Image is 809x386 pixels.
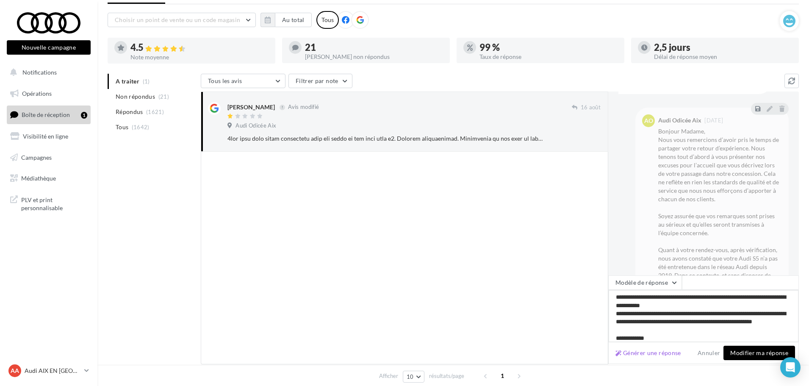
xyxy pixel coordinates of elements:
span: Choisir un point de vente ou un code magasin [115,16,240,23]
a: AA Audi AIX EN [GEOGRAPHIC_DATA] [7,363,91,379]
span: Campagnes [21,153,52,161]
span: 16 août [581,104,601,111]
div: Délai de réponse moyen [654,54,792,60]
span: Audi Odicée Aix [235,122,276,130]
button: Notifications [5,64,89,81]
span: Visibilité en ligne [23,133,68,140]
span: Répondus [116,108,143,116]
div: 2,5 jours [654,43,792,52]
span: [DATE] [704,118,723,123]
div: [PERSON_NAME] [227,103,275,111]
a: Visibilité en ligne [5,128,92,145]
a: Boîte de réception1 [5,106,92,124]
span: (21) [158,93,169,100]
button: Au total [260,13,312,27]
a: Médiathèque [5,169,92,187]
button: Filtrer par note [288,74,352,88]
span: 10 [407,373,414,380]
button: Modèle de réponse [608,275,682,290]
span: Afficher [379,372,398,380]
span: Notifications [22,69,57,76]
span: (1642) [132,124,150,131]
div: 4lor ipsu dolo sitam consectetu adip eli seddo ei tem inci utla e2. Dolorem aliquaenimad. Minimve... [227,134,546,143]
p: Audi AIX EN [GEOGRAPHIC_DATA] [25,367,81,375]
button: Nouvelle campagne [7,40,91,55]
button: Générer une réponse [612,348,684,358]
div: Open Intercom Messenger [780,357,801,378]
button: Annuler [694,348,723,358]
div: Taux de réponse [479,54,618,60]
span: Médiathèque [21,175,56,182]
a: Campagnes [5,149,92,167]
a: PLV et print personnalisable [5,191,92,216]
div: 4.5 [130,43,269,53]
span: Tous [116,123,128,131]
button: 10 [403,371,424,383]
div: 21 [305,43,443,52]
span: Boîte de réception [22,111,70,118]
span: 1 [496,369,509,383]
span: Opérations [22,90,52,97]
span: AO [644,117,653,125]
div: 1 [81,112,87,119]
div: Bonjour Madame, Nous vous remercions d’avoir pris le temps de partager votre retour d’expérience.... [658,127,782,347]
div: 99 % [479,43,618,52]
span: Avis modifié [288,104,319,111]
div: Tous [316,11,339,29]
div: Note moyenne [130,54,269,60]
span: Non répondus [116,92,155,101]
button: Choisir un point de vente ou un code magasin [108,13,256,27]
button: Au total [275,13,312,27]
span: (1621) [146,108,164,115]
div: [PERSON_NAME] non répondus [305,54,443,60]
a: Opérations [5,85,92,103]
span: PLV et print personnalisable [21,194,87,212]
span: Tous les avis [208,77,242,84]
div: Audi Odicée Aix [658,117,701,123]
span: AA [11,367,19,375]
button: Modifier ma réponse [723,346,795,360]
span: résultats/page [429,372,464,380]
button: Tous les avis [201,74,285,88]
